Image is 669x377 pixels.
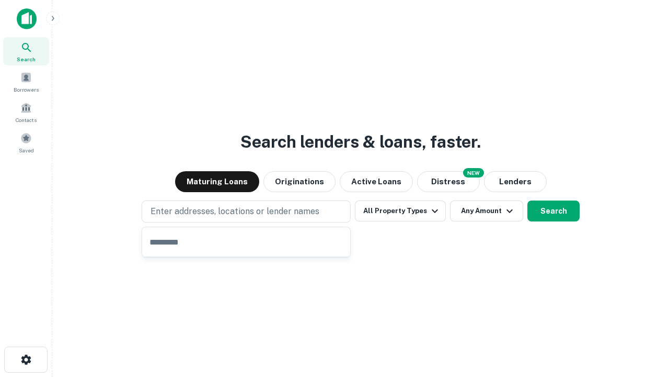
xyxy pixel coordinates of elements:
span: Saved [19,146,34,154]
button: Any Amount [450,201,523,221]
button: Lenders [484,171,547,192]
p: Enter addresses, locations or lender names [151,205,319,218]
span: Borrowers [14,85,39,94]
iframe: Chat Widget [617,293,669,343]
button: Maturing Loans [175,171,259,192]
button: Enter addresses, locations or lender names [142,201,351,223]
span: Search [17,55,36,63]
a: Search [3,37,49,65]
h3: Search lenders & loans, faster. [240,129,481,154]
div: NEW [463,168,484,178]
span: Contacts [16,116,37,124]
button: Active Loans [340,171,413,192]
button: Search distressed loans with lien and other non-mortgage details. [417,171,480,192]
button: Originations [263,171,336,192]
a: Borrowers [3,68,49,96]
img: capitalize-icon.png [17,8,37,29]
button: All Property Types [355,201,446,221]
a: Contacts [3,98,49,126]
a: Saved [3,128,49,157]
button: Search [527,201,580,221]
